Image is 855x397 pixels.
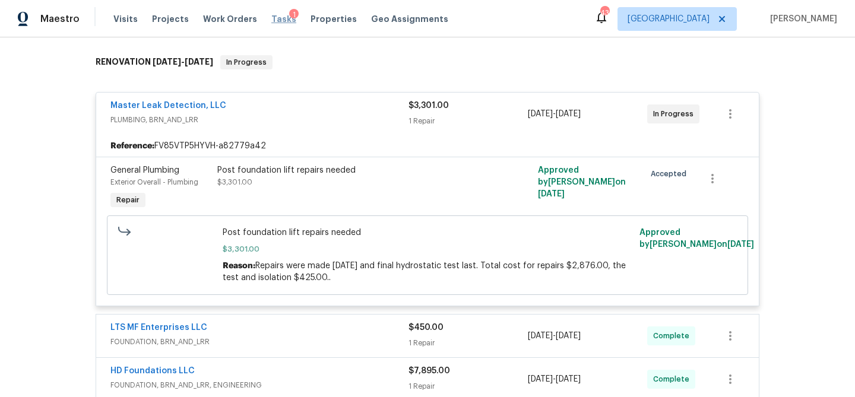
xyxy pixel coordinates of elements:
div: 1 [289,9,299,21]
div: 43 [600,7,609,19]
span: Post foundation lift repairs needed [223,227,633,239]
div: RENOVATION [DATE]-[DATE]In Progress [92,43,763,81]
span: [DATE] [556,332,581,340]
div: 1 Repair [408,337,528,349]
span: Approved by [PERSON_NAME] on [538,166,626,198]
span: Geo Assignments [371,13,448,25]
span: Reason: [223,262,255,270]
div: Post foundation lift repairs needed [217,164,477,176]
span: Work Orders [203,13,257,25]
span: - [528,330,581,342]
span: [DATE] [538,190,565,198]
span: [GEOGRAPHIC_DATA] [628,13,710,25]
span: Projects [152,13,189,25]
span: Complete [653,330,694,342]
span: [DATE] [153,58,181,66]
span: [DATE] [727,240,754,249]
span: Approved by [PERSON_NAME] on [639,228,754,249]
span: [PERSON_NAME] [765,13,837,25]
span: Maestro [40,13,80,25]
span: $3,301.00 [223,243,633,255]
span: Properties [311,13,357,25]
span: $3,301.00 [408,101,449,110]
span: $7,895.00 [408,367,450,375]
h6: RENOVATION [96,55,213,69]
span: In Progress [653,108,698,120]
a: LTS MF Enterprises LLC [110,323,207,332]
span: [DATE] [556,110,581,118]
div: 1 Repair [408,115,528,127]
span: [DATE] [528,375,553,383]
span: General Plumbing [110,166,179,174]
span: [DATE] [528,110,553,118]
span: [DATE] [556,375,581,383]
span: - [528,108,581,120]
a: Master Leak Detection, LLC [110,101,226,110]
div: 1 Repair [408,380,528,392]
span: Repairs were made [DATE] and final hydrostatic test last. Total cost for repairs $2,876.00, the t... [223,262,626,282]
div: FV85VTP5HYVH-a82779a42 [96,135,759,157]
span: $3,301.00 [217,179,252,186]
span: In Progress [221,56,271,68]
span: Tasks [271,15,296,23]
span: $450.00 [408,323,444,332]
span: FOUNDATION, BRN_AND_LRR [110,336,408,348]
span: Complete [653,373,694,385]
span: [DATE] [185,58,213,66]
b: Reference: [110,140,154,152]
span: Exterior Overall - Plumbing [110,179,198,186]
span: [DATE] [528,332,553,340]
span: FOUNDATION, BRN_AND_LRR, ENGINEERING [110,379,408,391]
a: HD Foundations LLC [110,367,195,375]
span: - [153,58,213,66]
span: Accepted [651,168,691,180]
span: PLUMBING, BRN_AND_LRR [110,114,408,126]
span: Repair [112,194,144,206]
span: - [528,373,581,385]
span: Visits [113,13,138,25]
